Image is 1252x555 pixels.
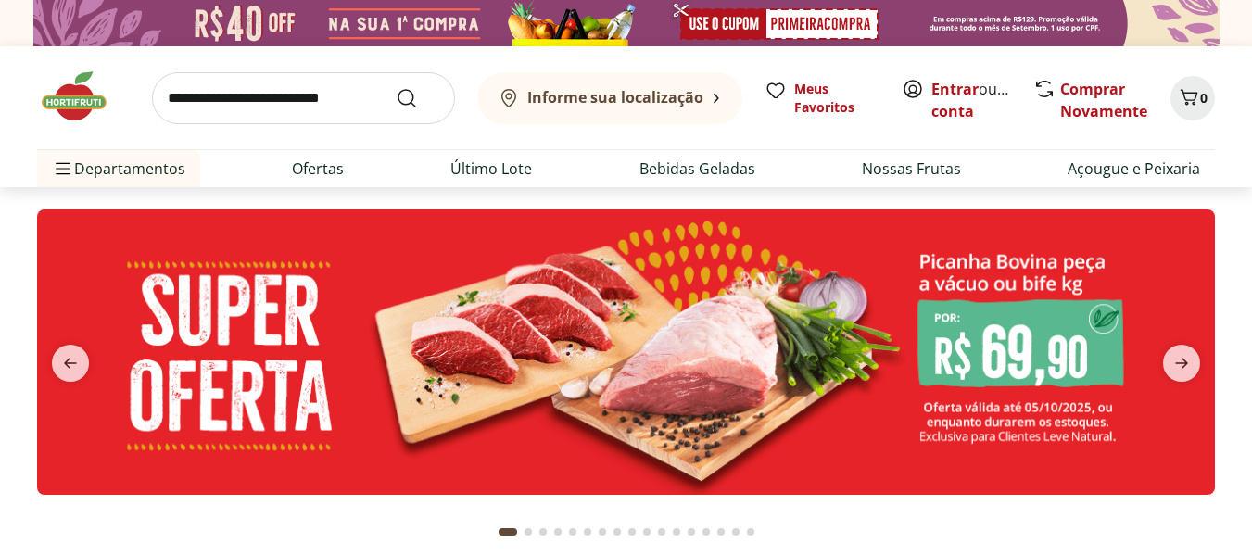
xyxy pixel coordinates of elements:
[654,510,669,554] button: Go to page 11 from fs-carousel
[550,510,565,554] button: Go to page 4 from fs-carousel
[931,79,979,99] a: Entrar
[292,158,344,180] a: Ofertas
[625,510,639,554] button: Go to page 9 from fs-carousel
[450,158,532,180] a: Último Lote
[37,69,130,124] img: Hortifruti
[714,510,728,554] button: Go to page 15 from fs-carousel
[765,80,879,117] a: Meus Favoritos
[536,510,550,554] button: Go to page 3 from fs-carousel
[1068,158,1200,180] a: Açougue e Peixaria
[684,510,699,554] button: Go to page 13 from fs-carousel
[521,510,536,554] button: Go to page 2 from fs-carousel
[396,87,440,109] button: Submit Search
[610,510,625,554] button: Go to page 8 from fs-carousel
[639,158,755,180] a: Bebidas Geladas
[639,510,654,554] button: Go to page 10 from fs-carousel
[669,510,684,554] button: Go to page 12 from fs-carousel
[794,80,879,117] span: Meus Favoritos
[728,510,743,554] button: Go to page 16 from fs-carousel
[1148,345,1215,382] button: next
[699,510,714,554] button: Go to page 14 from fs-carousel
[477,72,742,124] button: Informe sua localização
[37,209,1215,495] img: super oferta
[495,510,521,554] button: Current page from fs-carousel
[52,146,185,191] span: Departamentos
[931,79,1033,121] a: Criar conta
[1200,89,1208,107] span: 0
[1060,79,1147,121] a: Comprar Novamente
[743,510,758,554] button: Go to page 17 from fs-carousel
[931,78,1014,122] span: ou
[862,158,961,180] a: Nossas Frutas
[527,87,703,107] b: Informe sua localização
[37,345,104,382] button: previous
[595,510,610,554] button: Go to page 7 from fs-carousel
[152,72,455,124] input: search
[52,146,74,191] button: Menu
[1170,76,1215,120] button: Carrinho
[580,510,595,554] button: Go to page 6 from fs-carousel
[565,510,580,554] button: Go to page 5 from fs-carousel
